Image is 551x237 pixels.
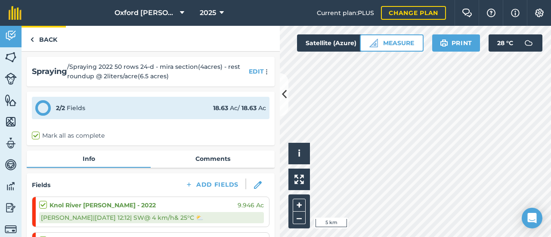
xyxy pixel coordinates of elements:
[115,8,176,18] span: Oxford [PERSON_NAME] Farm
[22,26,66,51] a: Back
[293,212,306,224] button: –
[520,34,537,52] img: svg+xml;base64,PD94bWwgdmVyc2lvbj0iMS4wIiBlbmNvZGluZz0idXRmLTgiPz4KPCEtLSBHZW5lcmF0b3I6IEFkb2JlIE...
[440,38,448,48] img: svg+xml;base64,PHN2ZyB4bWxucz0iaHR0cDovL3d3dy53My5vcmcvMjAwMC9zdmciIHdpZHRoPSIxOSIgaGVpZ2h0PSIyNC...
[297,34,380,52] button: Satellite (Azure)
[489,34,542,52] button: 28 °C
[9,6,22,20] img: fieldmargin Logo
[317,8,374,18] span: Current plan : PLUS
[178,179,245,191] button: Add Fields
[50,200,156,210] strong: Knol River [PERSON_NAME] - 2022
[369,39,378,47] img: Ruler icon
[5,115,17,128] img: svg+xml;base64,PHN2ZyB4bWxucz0iaHR0cDovL3d3dy53My5vcmcvMjAwMC9zdmciIHdpZHRoPSI1NiIgaGVpZ2h0PSI2MC...
[5,137,17,150] img: svg+xml;base64,PD94bWwgdmVyc2lvbj0iMS4wIiBlbmNvZGluZz0idXRmLTgiPz4KPCEtLSBHZW5lcmF0b3I6IEFkb2JlIE...
[298,148,300,159] span: i
[288,143,310,164] button: i
[56,104,65,112] strong: 2 / 2
[151,151,275,167] a: Comments
[254,181,262,189] img: svg+xml;base64,PHN2ZyB3aWR0aD0iMTgiIGhlaWdodD0iMTgiIHZpZXdCb3g9IjAgMCAxOCAxOCIgZmlsbD0ibm9uZSIgeG...
[238,200,264,210] span: 9.946 Ac
[462,9,472,17] img: Two speech bubbles overlapping with the left bubble in the forefront
[5,51,17,64] img: svg+xml;base64,PHN2ZyB4bWxucz0iaHR0cDovL3d3dy53My5vcmcvMjAwMC9zdmciIHdpZHRoPSI1NiIgaGVpZ2h0PSI2MC...
[5,223,17,235] img: svg+xml;base64,PD94bWwgdmVyc2lvbj0iMS4wIiBlbmNvZGluZz0idXRmLTgiPz4KPCEtLSBHZW5lcmF0b3I6IEFkb2JlIE...
[5,73,17,85] img: svg+xml;base64,PD94bWwgdmVyc2lvbj0iMS4wIiBlbmNvZGluZz0idXRmLTgiPz4KPCEtLSBHZW5lcmF0b3I6IEFkb2JlIE...
[293,199,306,212] button: +
[56,103,85,113] div: Fields
[534,9,545,17] img: A cog icon
[32,131,105,140] label: Mark all as complete
[511,8,520,18] img: svg+xml;base64,PHN2ZyB4bWxucz0iaHR0cDovL3d3dy53My5vcmcvMjAwMC9zdmciIHdpZHRoPSIxNyIgaGVpZ2h0PSIxNy...
[294,175,304,184] img: Four arrows, one pointing top left, one top right, one bottom right and the last bottom left
[262,69,272,74] img: svg+xml;base64,PHN2ZyB4bWxucz0iaHR0cDovL3d3dy53My5vcmcvMjAwMC9zdmciIHdpZHRoPSIyMCIgaGVpZ2h0PSIyNC...
[249,67,264,76] button: EDIT
[30,34,34,45] img: svg+xml;base64,PHN2ZyB4bWxucz0iaHR0cDovL3d3dy53My5vcmcvMjAwMC9zdmciIHdpZHRoPSI5IiBoZWlnaHQ9IjI0Ii...
[5,180,17,193] img: svg+xml;base64,PD94bWwgdmVyc2lvbj0iMS4wIiBlbmNvZGluZz0idXRmLTgiPz4KPCEtLSBHZW5lcmF0b3I6IEFkb2JlIE...
[67,62,245,81] span: / Spraying 2022 50 rows 24-d - mira section(4acres) - rest roundup @ 2liters/acre(6.5 acres)
[5,201,17,214] img: svg+xml;base64,PD94bWwgdmVyc2lvbj0iMS4wIiBlbmNvZGluZz0idXRmLTgiPz4KPCEtLSBHZW5lcmF0b3I6IEFkb2JlIE...
[27,151,151,167] a: Info
[360,34,424,52] button: Measure
[522,208,542,228] div: Open Intercom Messenger
[5,94,17,107] img: svg+xml;base64,PHN2ZyB4bWxucz0iaHR0cDovL3d3dy53My5vcmcvMjAwMC9zdmciIHdpZHRoPSI1NiIgaGVpZ2h0PSI2MC...
[497,34,513,52] span: 28 ° C
[486,9,496,17] img: A question mark icon
[432,34,480,52] button: Print
[39,212,264,223] div: [PERSON_NAME] | [DATE] 12:12 | SW @ 4 km/h & 25 ° C ⛅️
[5,158,17,171] img: svg+xml;base64,PD94bWwgdmVyc2lvbj0iMS4wIiBlbmNvZGluZz0idXRmLTgiPz4KPCEtLSBHZW5lcmF0b3I6IEFkb2JlIE...
[5,29,17,42] img: svg+xml;base64,PD94bWwgdmVyc2lvbj0iMS4wIiBlbmNvZGluZz0idXRmLTgiPz4KPCEtLSBHZW5lcmF0b3I6IEFkb2JlIE...
[213,103,266,113] div: Ac / Ac
[32,180,50,190] h4: Fields
[241,104,257,112] strong: 18.63
[213,104,228,112] strong: 18.63
[381,6,446,20] a: Change plan
[200,8,216,18] span: 2025
[32,65,67,78] h2: Spraying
